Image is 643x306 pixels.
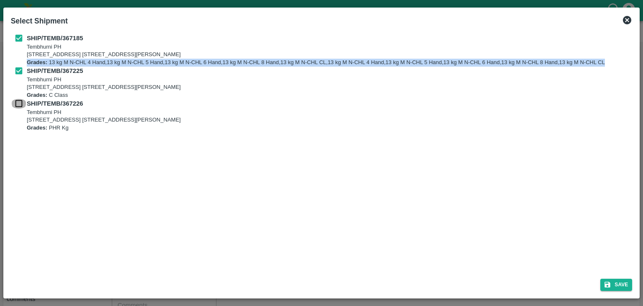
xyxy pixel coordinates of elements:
p: PHR Kg [27,124,181,132]
p: [STREET_ADDRESS] [STREET_ADDRESS][PERSON_NAME] [27,51,605,59]
b: SHIP/TEMB/367225 [27,67,83,74]
p: Tembhurni PH [27,109,181,117]
b: SHIP/TEMB/367185 [27,35,83,41]
p: C Class [27,91,181,99]
button: Save [600,279,632,291]
b: Select Shipment [11,17,68,25]
b: Grades: [27,92,47,98]
p: Tembhurni PH [27,43,605,51]
b: SHIP/TEMB/367226 [27,100,83,107]
p: 13 kg M N-CHL 4 Hand,13 kg M N-CHL 5 Hand,13 kg M N-CHL 6 Hand,13 kg M N-CHL 8 Hand,13 kg M N-CHL... [27,59,605,67]
b: Grades: [27,124,47,131]
p: Tembhurni PH [27,76,181,84]
p: [STREET_ADDRESS] [STREET_ADDRESS][PERSON_NAME] [27,116,181,124]
b: Grades: [27,59,47,65]
p: [STREET_ADDRESS] [STREET_ADDRESS][PERSON_NAME] [27,83,181,91]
